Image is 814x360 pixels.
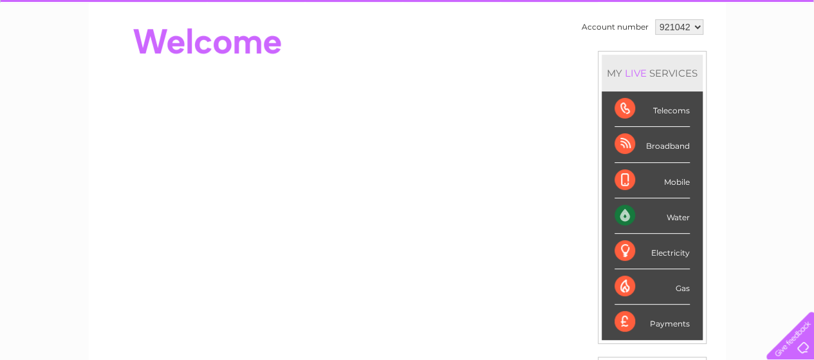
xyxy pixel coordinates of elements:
[656,55,694,64] a: Telecoms
[622,67,649,79] div: LIVE
[615,127,690,162] div: Broadband
[620,55,648,64] a: Energy
[702,55,721,64] a: Blog
[615,163,690,198] div: Mobile
[615,198,690,234] div: Water
[602,55,703,91] div: MY SERVICES
[615,91,690,127] div: Telecoms
[578,16,652,38] td: Account number
[728,55,760,64] a: Contact
[615,305,690,339] div: Payments
[615,269,690,305] div: Gas
[571,6,660,23] a: 0333 014 3131
[772,55,802,64] a: Log out
[104,7,712,62] div: Clear Business is a trading name of Verastar Limited (registered in [GEOGRAPHIC_DATA] No. 3667643...
[28,33,94,73] img: logo.png
[615,234,690,269] div: Electricity
[587,55,612,64] a: Water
